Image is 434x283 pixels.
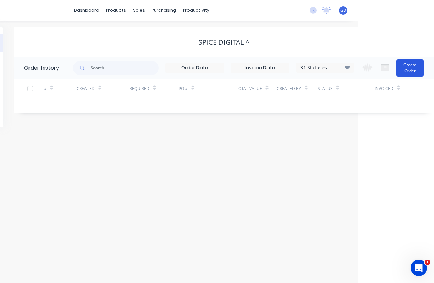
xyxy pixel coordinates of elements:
[129,79,179,98] div: Required
[180,5,213,15] div: productivity
[425,260,430,265] span: 1
[277,79,318,98] div: Created By
[129,86,149,92] div: Required
[277,86,301,92] div: Created By
[198,38,249,46] div: Spice Digital ^
[375,86,393,92] div: Invoiced
[375,79,407,98] div: Invoiced
[411,260,427,276] iframe: Intercom live chat
[77,86,95,92] div: Created
[148,5,180,15] div: purchasing
[129,5,148,15] div: sales
[70,5,103,15] a: dashboard
[340,7,346,13] span: GD
[318,86,333,92] div: Status
[179,79,236,98] div: PO #
[77,79,130,98] div: Created
[179,86,188,92] div: PO #
[44,79,77,98] div: #
[91,61,159,75] input: Search...
[318,79,375,98] div: Status
[166,63,224,73] input: Order Date
[103,5,129,15] div: products
[24,64,59,72] div: Order history
[236,86,262,92] div: Total Value
[236,79,277,98] div: Total Value
[231,63,289,73] input: Invoice Date
[296,64,354,71] div: 31 Statuses
[396,59,424,77] button: Create Order
[44,86,47,92] div: #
